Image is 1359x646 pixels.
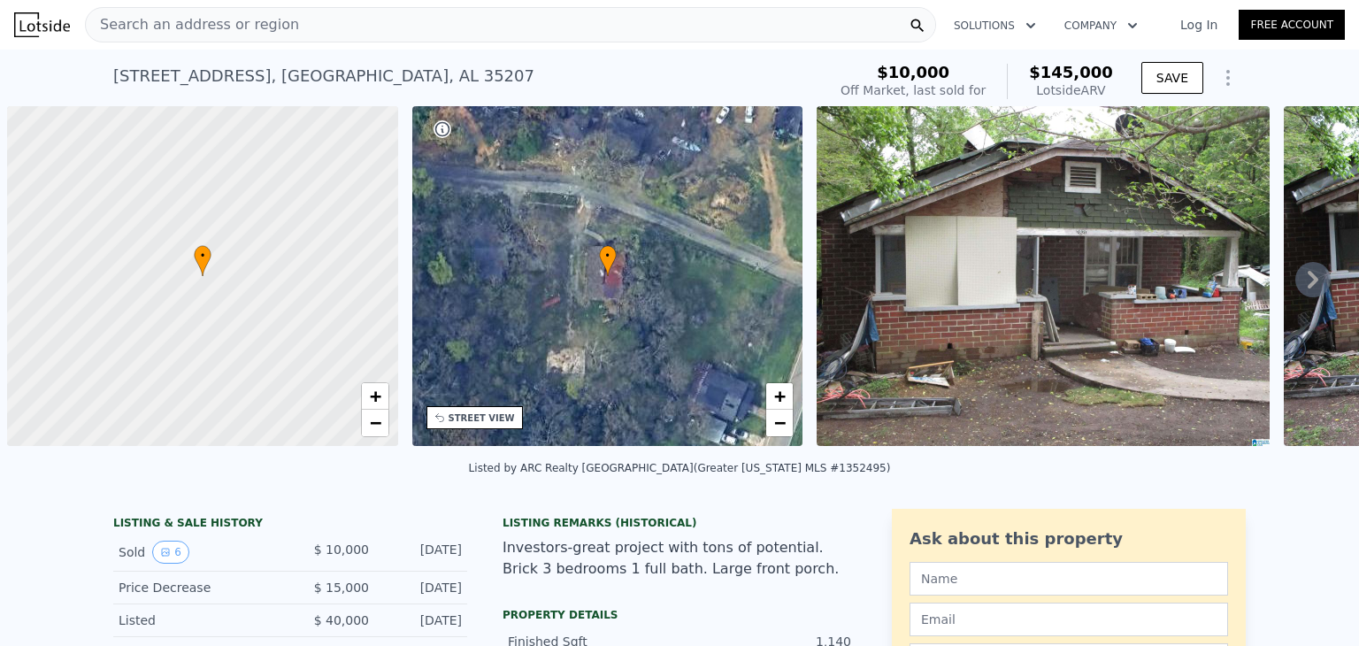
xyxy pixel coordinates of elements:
[1210,60,1246,96] button: Show Options
[314,581,369,595] span: $ 15,000
[503,537,856,580] div: Investors-great project with tons of potential. Brick 3 bedrooms 1 full bath. Large front porch.
[314,613,369,627] span: $ 40,000
[119,579,276,596] div: Price Decrease
[113,64,534,88] div: [STREET_ADDRESS] , [GEOGRAPHIC_DATA] , AL 35207
[774,411,786,434] span: −
[383,579,462,596] div: [DATE]
[1029,63,1113,81] span: $145,000
[119,541,276,564] div: Sold
[766,383,793,410] a: Zoom in
[503,516,856,530] div: Listing Remarks (Historical)
[910,603,1228,636] input: Email
[369,411,380,434] span: −
[14,12,70,37] img: Lotside
[910,527,1228,551] div: Ask about this property
[362,410,388,436] a: Zoom out
[1239,10,1345,40] a: Free Account
[503,608,856,622] div: Property details
[194,248,211,264] span: •
[877,63,949,81] span: $10,000
[940,10,1050,42] button: Solutions
[119,611,276,629] div: Listed
[383,541,462,564] div: [DATE]
[1141,62,1203,94] button: SAVE
[910,562,1228,596] input: Name
[1050,10,1152,42] button: Company
[152,541,189,564] button: View historical data
[113,516,467,534] div: LISTING & SALE HISTORY
[369,385,380,407] span: +
[817,106,1270,446] img: Sale: 7081651 Parcel: 6205553
[469,462,891,474] div: Listed by ARC Realty [GEOGRAPHIC_DATA] (Greater [US_STATE] MLS #1352495)
[449,411,515,425] div: STREET VIEW
[194,245,211,276] div: •
[86,14,299,35] span: Search an address or region
[599,245,617,276] div: •
[383,611,462,629] div: [DATE]
[314,542,369,557] span: $ 10,000
[841,81,986,99] div: Off Market, last sold for
[1029,81,1113,99] div: Lotside ARV
[599,248,617,264] span: •
[362,383,388,410] a: Zoom in
[774,385,786,407] span: +
[1159,16,1239,34] a: Log In
[766,410,793,436] a: Zoom out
